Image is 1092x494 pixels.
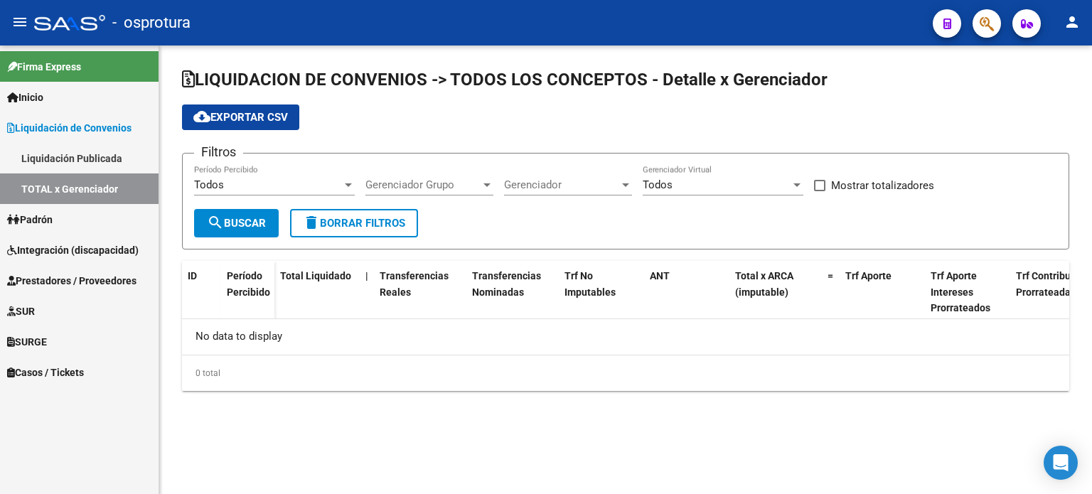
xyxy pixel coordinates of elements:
span: Transferencias Reales [380,270,449,298]
div: 0 total [182,355,1069,391]
h3: Filtros [194,142,243,162]
span: Integración (discapacidad) [7,242,139,258]
datatable-header-cell: Trf Aporte [840,261,925,323]
datatable-header-cell: | [360,261,374,323]
span: Gerenciador [504,178,619,191]
div: No data to display [182,319,1069,355]
span: Padrón [7,212,53,227]
datatable-header-cell: ANT [644,261,729,323]
span: Casos / Tickets [7,365,84,380]
datatable-header-cell: Trf No Imputables [559,261,644,323]
datatable-header-cell: Transferencias Nominadas [466,261,559,323]
button: Buscar [194,209,279,237]
span: Liquidación de Convenios [7,120,132,136]
span: Firma Express [7,59,81,75]
span: - osprotura [112,7,191,38]
datatable-header-cell: Trf Aporte Intereses Prorrateados [925,261,1010,323]
span: Trf Aporte Intereses Prorrateados [931,270,990,314]
span: Mostrar totalizadores [831,177,934,194]
span: Período Percibido [227,270,270,298]
span: Prestadores / Proveedores [7,273,136,289]
mat-icon: person [1064,14,1081,31]
span: Trf No Imputables [564,270,616,298]
datatable-header-cell: Total x ARCA (imputable) [729,261,822,323]
div: Open Intercom Messenger [1044,446,1078,480]
span: Borrar Filtros [303,217,405,230]
span: ANT [650,270,670,281]
span: = [828,270,833,281]
datatable-header-cell: = [822,261,840,323]
mat-icon: delete [303,214,320,231]
span: Trf Contribucion Prorrateada [1016,270,1090,298]
datatable-header-cell: Transferencias Reales [374,261,466,323]
datatable-header-cell: ID [182,261,221,321]
mat-icon: cloud_download [193,108,210,125]
span: SURGE [7,334,47,350]
button: Exportar CSV [182,104,299,130]
button: Borrar Filtros [290,209,418,237]
mat-icon: menu [11,14,28,31]
datatable-header-cell: Período Percibido [221,261,274,321]
datatable-header-cell: Total Liquidado [274,261,360,323]
span: LIQUIDACION DE CONVENIOS -> TODOS LOS CONCEPTOS - Detalle x Gerenciador [182,70,828,90]
span: Gerenciador Grupo [365,178,481,191]
span: Exportar CSV [193,111,288,124]
span: Todos [643,178,673,191]
span: Buscar [207,217,266,230]
span: Trf Aporte [845,270,892,281]
span: Inicio [7,90,43,105]
span: Transferencias Nominadas [472,270,541,298]
span: ID [188,270,197,281]
span: Todos [194,178,224,191]
mat-icon: search [207,214,224,231]
span: Total x ARCA (imputable) [735,270,793,298]
span: | [365,270,368,281]
span: SUR [7,304,35,319]
span: Total Liquidado [280,270,351,281]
